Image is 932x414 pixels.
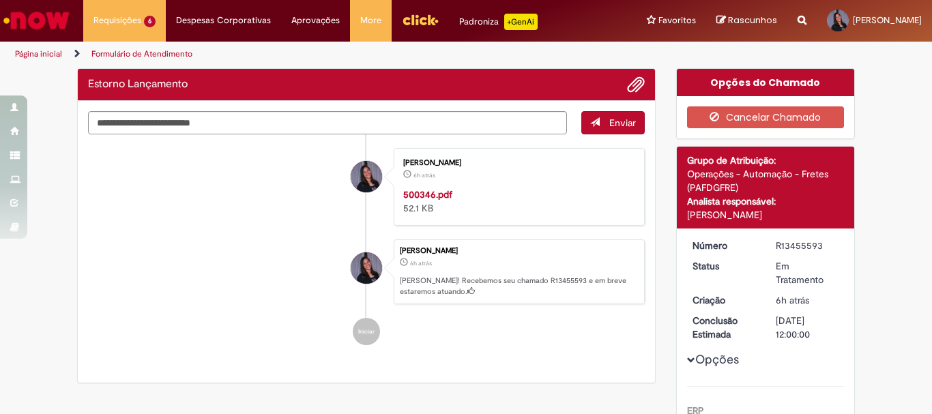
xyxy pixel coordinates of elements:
dt: Conclusão Estimada [682,314,766,341]
button: Cancelar Chamado [687,106,845,128]
span: Rascunhos [728,14,777,27]
div: Opções do Chamado [677,69,855,96]
p: [PERSON_NAME]! Recebemos seu chamado R13455593 e em breve estaremos atuando. [400,276,637,297]
textarea: Digite sua mensagem aqui... [88,111,567,134]
div: Em Tratamento [776,259,839,286]
div: [DATE] 12:00:00 [776,314,839,341]
dt: Status [682,259,766,273]
div: [PERSON_NAME] [687,208,845,222]
img: click_logo_yellow_360x200.png [402,10,439,30]
button: Enviar [581,111,645,134]
img: ServiceNow [1,7,72,34]
span: [PERSON_NAME] [853,14,922,26]
dt: Número [682,239,766,252]
span: Favoritos [658,14,696,27]
span: Enviar [609,117,636,129]
div: Julia Oliveira Falcao Dos Santos [351,161,382,192]
p: +GenAi [504,14,538,30]
span: 6h atrás [776,294,809,306]
time: 28/08/2025 08:01:25 [410,259,432,267]
div: Analista responsável: [687,194,845,208]
span: Despesas Corporativas [176,14,271,27]
span: Requisições [93,14,141,27]
div: Julia Oliveira Falcao Dos Santos [351,252,382,284]
a: Rascunhos [716,14,777,27]
li: Julia Oliveira Falcao Dos Santos [88,239,645,305]
div: 52.1 KB [403,188,630,215]
span: More [360,14,381,27]
div: [PERSON_NAME] [403,159,630,167]
div: [PERSON_NAME] [400,247,637,255]
a: 500346.pdf [403,188,452,201]
button: Adicionar anexos [627,76,645,93]
div: Padroniza [459,14,538,30]
span: Aprovações [291,14,340,27]
a: Página inicial [15,48,62,59]
div: Operações - Automação - Fretes (PAFDGFRE) [687,167,845,194]
a: Formulário de Atendimento [91,48,192,59]
h2: Estorno Lançamento Histórico de tíquete [88,78,188,91]
span: 6h atrás [410,259,432,267]
div: 28/08/2025 08:01:25 [776,293,839,307]
time: 28/08/2025 08:01:25 [776,294,809,306]
time: 28/08/2025 08:03:27 [413,171,435,179]
ul: Histórico de tíquete [88,134,645,359]
span: 6h atrás [413,171,435,179]
div: Grupo de Atribuição: [687,153,845,167]
span: 6 [144,16,156,27]
div: R13455593 [776,239,839,252]
ul: Trilhas de página [10,42,611,67]
dt: Criação [682,293,766,307]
